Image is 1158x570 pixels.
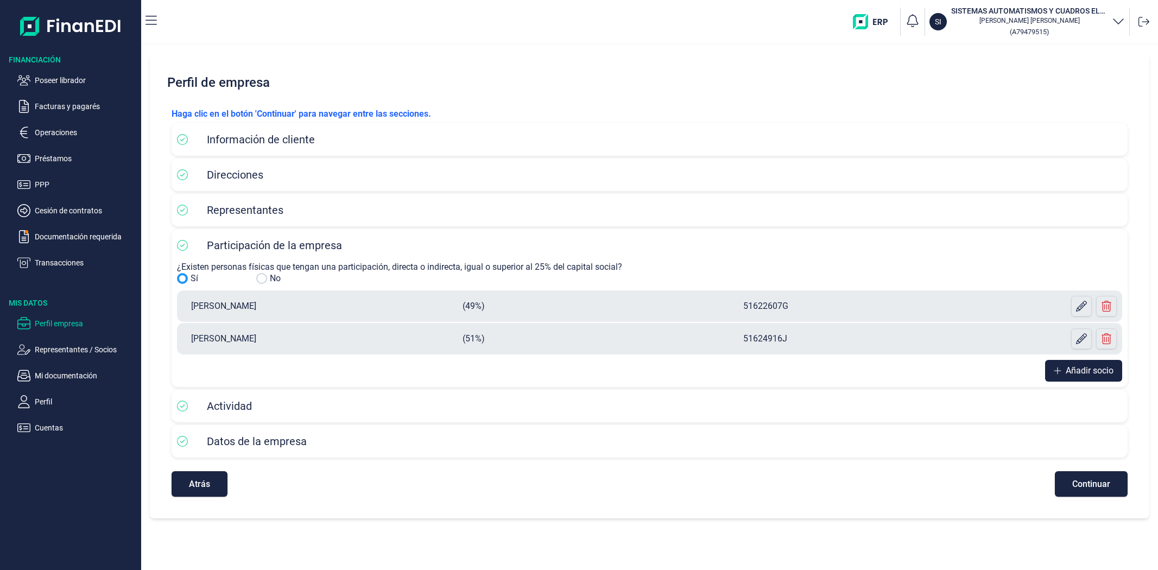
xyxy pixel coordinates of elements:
span: Participación de la empresa [207,239,342,252]
button: Añadir socio [1045,360,1122,382]
p: [PERSON_NAME] [PERSON_NAME] [951,16,1108,25]
span: Atrás [189,480,210,488]
p: Cuentas [35,421,137,434]
p: (51%) [463,332,743,345]
span: Datos de la empresa [207,435,307,448]
p: Haga clic en el botón 'Continuar' para navegar entre las secciones. [172,107,1128,121]
h2: Perfil de empresa [163,66,1136,99]
p: 51624916J [743,332,1023,345]
label: No [270,272,281,285]
button: Continuar [1055,471,1128,497]
p: Operaciones [35,126,137,139]
button: Perfil empresa [17,317,137,330]
button: Perfil [17,395,137,408]
small: Copiar cif [1010,28,1049,36]
button: Transacciones [17,256,137,269]
button: Operaciones [17,126,137,139]
p: Facturas y pagarés [35,100,137,113]
label: Sí [191,272,198,285]
button: Préstamos [17,152,137,165]
span: Información de cliente [207,133,315,146]
button: Cuentas [17,421,137,434]
p: [PERSON_NAME] [182,300,463,313]
span: Continuar [1072,480,1110,488]
button: Poseer librador [17,74,137,87]
button: Representantes / Socios [17,343,137,356]
p: Perfil [35,395,137,408]
p: Préstamos [35,152,137,165]
button: Atrás [172,471,227,497]
p: Cesión de contratos [35,204,137,217]
button: Cesión de contratos [17,204,137,217]
p: 51622607G [743,300,1023,313]
p: (49%) [463,300,743,313]
h3: SISTEMAS AUTOMATISMOS Y CUADROS ELECTRICOS SA [951,5,1108,16]
p: Representantes / Socios [35,343,137,356]
img: erp [853,14,896,29]
button: Facturas y pagarés [17,100,137,113]
p: Transacciones [35,256,137,269]
button: PPP [17,178,137,191]
label: ¿Existen personas físicas que tengan una participación, directa o indirecta, igual o superior al ... [177,262,622,272]
p: Mi documentación [35,369,137,382]
button: Documentación requerida [17,230,137,243]
p: Poseer librador [35,74,137,87]
button: SISISTEMAS AUTOMATISMOS Y CUADROS ELECTRICOS SA[PERSON_NAME] [PERSON_NAME](A79479515) [929,5,1125,38]
span: Añadir socio [1066,364,1113,377]
span: Direcciones [207,168,263,181]
span: Representantes [207,204,283,217]
p: Perfil empresa [35,317,137,330]
p: PPP [35,178,137,191]
img: Logo de aplicación [20,9,122,43]
button: Mi documentación [17,369,137,382]
p: [PERSON_NAME] [182,332,463,345]
span: Actividad [207,400,252,413]
p: SI [935,16,941,27]
p: Documentación requerida [35,230,137,243]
